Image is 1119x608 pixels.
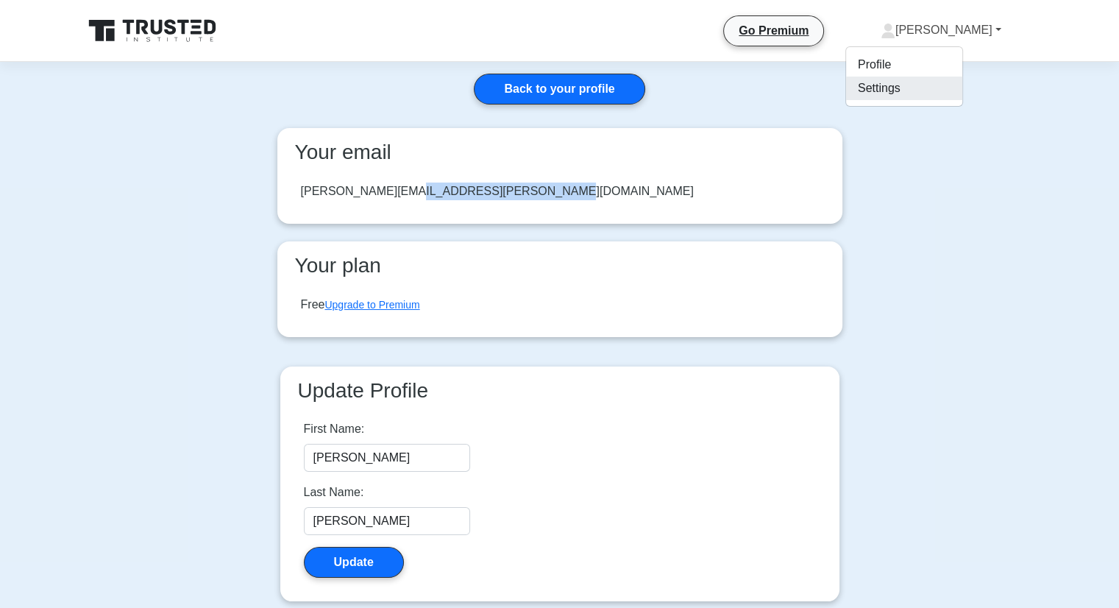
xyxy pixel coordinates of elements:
div: [PERSON_NAME][EMAIL_ADDRESS][PERSON_NAME][DOMAIN_NAME] [301,183,694,200]
a: Upgrade to Premium [324,299,419,311]
a: Profile [846,53,962,77]
a: Settings [846,77,962,100]
a: Back to your profile [474,74,644,105]
div: Free [301,296,420,314]
h3: Update Profile [292,378,828,403]
a: [PERSON_NAME] [845,15,1037,45]
ul: [PERSON_NAME] [845,46,963,107]
label: Last Name: [304,484,364,501]
button: Update [304,547,404,578]
a: Go Premium [730,21,817,40]
h3: Your plan [289,253,831,278]
h3: Your email [289,140,831,165]
label: First Name: [304,420,365,438]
